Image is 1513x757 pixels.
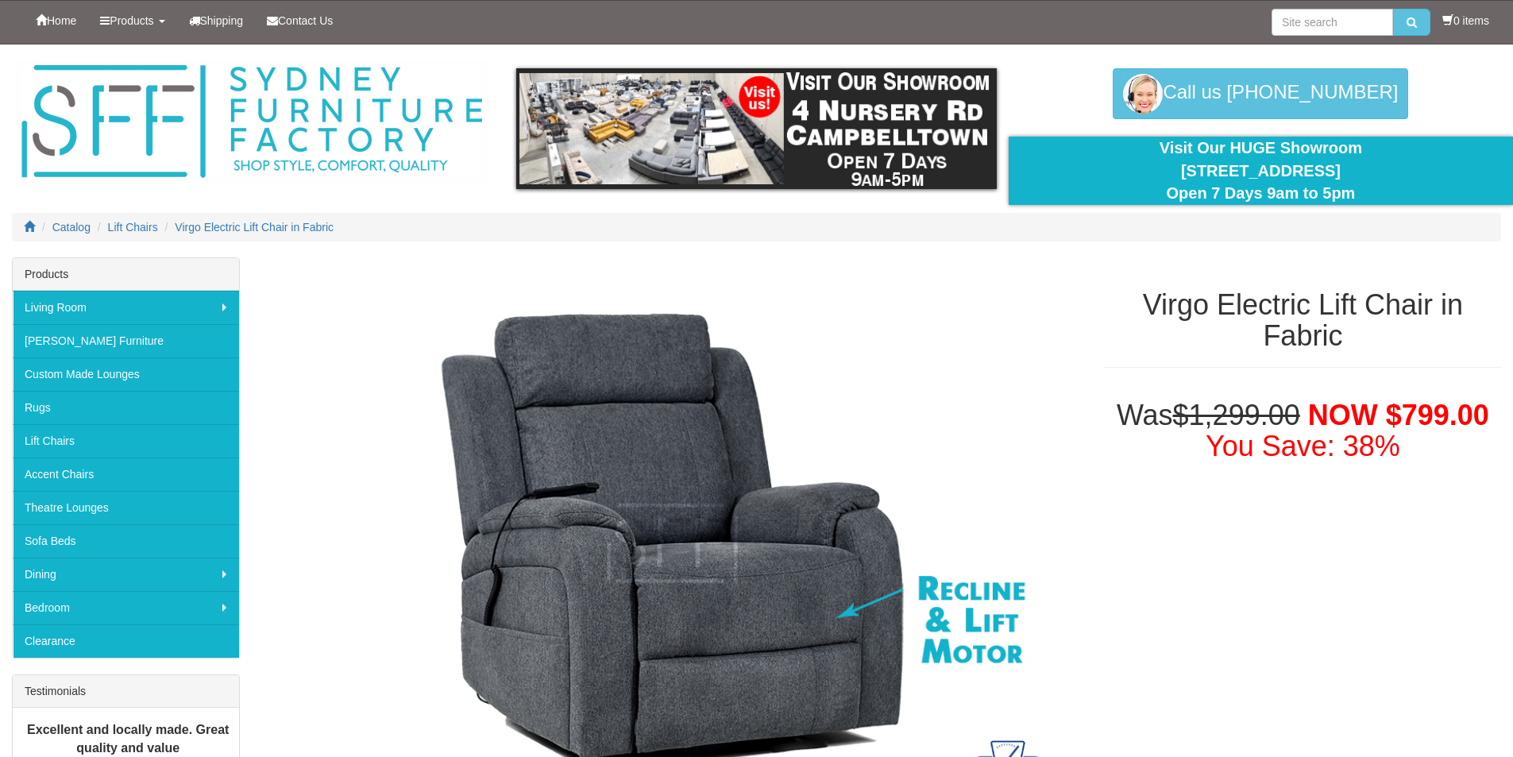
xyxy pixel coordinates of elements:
[1442,13,1489,29] li: 0 items
[13,524,239,558] a: Sofa Beds
[1272,9,1393,36] input: Site search
[13,458,239,491] a: Accent Chairs
[108,221,158,234] a: Lift Chairs
[13,291,239,324] a: Living Room
[1105,289,1501,352] h1: Virgo Electric Lift Chair in Fabric
[13,357,239,391] a: Custom Made Lounges
[200,14,244,27] span: Shipping
[24,1,88,41] a: Home
[52,221,91,234] a: Catalog
[516,68,997,189] img: showroom.gif
[110,14,153,27] span: Products
[13,624,239,658] a: Clearance
[1021,137,1501,205] div: Visit Our HUGE Showroom [STREET_ADDRESS] Open 7 Days 9am to 5pm
[13,391,239,424] a: Rugs
[175,221,334,234] a: Virgo Electric Lift Chair in Fabric
[13,324,239,357] a: [PERSON_NAME] Furniture
[278,14,333,27] span: Contact Us
[1206,430,1400,462] font: You Save: 38%
[27,723,229,755] b: Excellent and locally made. Great quality and value
[177,1,256,41] a: Shipping
[13,424,239,458] a: Lift Chairs
[14,60,490,183] img: Sydney Furniture Factory
[88,1,176,41] a: Products
[1308,399,1489,431] span: NOW $799.00
[1173,399,1300,431] del: $1,299.00
[255,1,345,41] a: Contact Us
[47,14,76,27] span: Home
[1105,400,1501,462] h1: Was
[13,258,239,291] div: Products
[13,675,239,708] div: Testimonials
[13,491,239,524] a: Theatre Lounges
[13,558,239,591] a: Dining
[13,591,239,624] a: Bedroom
